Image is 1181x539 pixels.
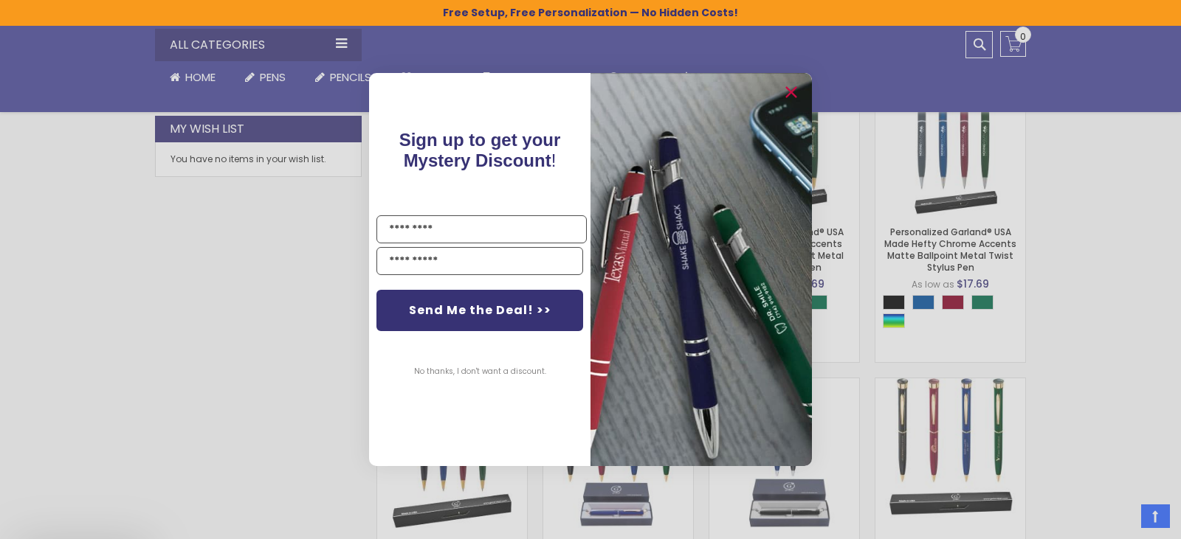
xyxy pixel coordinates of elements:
[399,130,561,170] span: !
[399,130,561,170] span: Sign up to get your Mystery Discount
[407,353,554,390] button: No thanks, I don't want a discount.
[590,73,812,466] img: pop-up-image
[779,80,803,104] button: Close dialog
[376,290,583,331] button: Send Me the Deal! >>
